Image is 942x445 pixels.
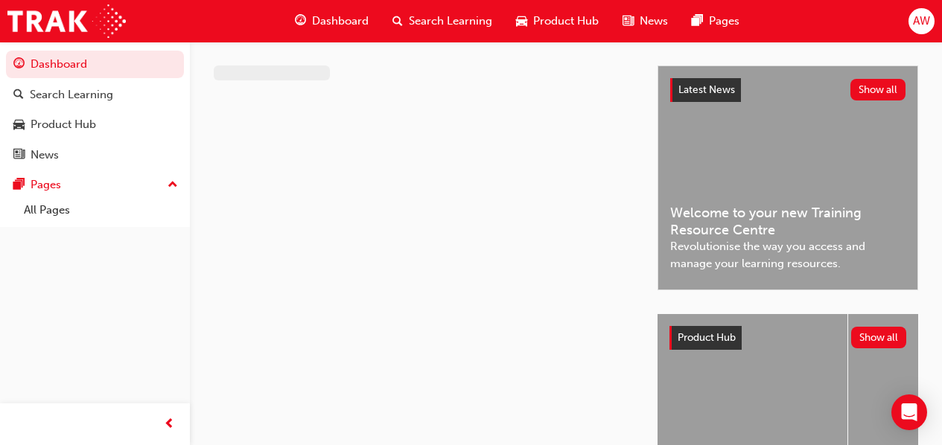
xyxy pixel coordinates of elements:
[692,12,703,31] span: pages-icon
[678,83,735,96] span: Latest News
[13,89,24,102] span: search-icon
[850,79,906,100] button: Show all
[18,199,184,222] a: All Pages
[295,12,306,31] span: guage-icon
[913,13,930,30] span: AW
[164,415,175,434] span: prev-icon
[409,13,492,30] span: Search Learning
[908,8,935,34] button: AW
[6,171,184,199] button: Pages
[611,6,680,36] a: news-iconNews
[623,12,634,31] span: news-icon
[678,331,736,344] span: Product Hub
[851,327,907,348] button: Show all
[13,179,25,192] span: pages-icon
[891,394,927,430] div: Open Intercom Messenger
[13,149,25,162] span: news-icon
[680,6,751,36] a: pages-iconPages
[283,6,381,36] a: guage-iconDashboard
[640,13,668,30] span: News
[6,81,184,109] a: Search Learning
[31,147,59,164] div: News
[168,176,178,195] span: up-icon
[709,13,739,30] span: Pages
[381,6,504,36] a: search-iconSearch Learning
[504,6,611,36] a: car-iconProduct Hub
[392,12,403,31] span: search-icon
[533,13,599,30] span: Product Hub
[669,326,906,350] a: Product HubShow all
[30,86,113,103] div: Search Learning
[670,205,906,238] span: Welcome to your new Training Resource Centre
[516,12,527,31] span: car-icon
[670,78,906,102] a: Latest NewsShow all
[658,65,918,290] a: Latest NewsShow allWelcome to your new Training Resource CentreRevolutionise the way you access a...
[7,4,126,38] img: Trak
[312,13,369,30] span: Dashboard
[31,176,61,193] div: Pages
[6,48,184,171] button: DashboardSearch LearningProduct HubNews
[13,118,25,132] span: car-icon
[6,51,184,78] a: Dashboard
[670,238,906,272] span: Revolutionise the way you access and manage your learning resources.
[13,58,25,71] span: guage-icon
[31,116,96,133] div: Product Hub
[6,141,184,169] a: News
[6,111,184,138] a: Product Hub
